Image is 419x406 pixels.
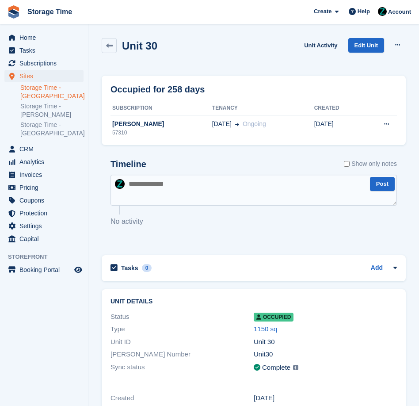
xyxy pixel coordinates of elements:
[19,70,72,82] span: Sites
[110,83,205,96] h2: Occupied for 258 days
[4,181,84,194] a: menu
[4,57,84,69] a: menu
[293,365,298,370] img: icon-info-grey-7440780725fd019a000dd9b08b2336e03edf1995a4989e88bcd33f0948082b44.svg
[19,233,72,245] span: Capital
[110,324,254,334] div: Type
[314,101,362,115] th: Created
[254,349,397,360] div: Unit30
[348,38,384,53] a: Edit Unit
[262,363,290,373] div: Complete
[20,121,84,138] a: Storage Time - [GEOGRAPHIC_DATA]
[4,31,84,44] a: menu
[254,337,397,347] div: Unit 30
[254,393,397,403] div: [DATE]
[4,70,84,82] a: menu
[358,7,370,16] span: Help
[110,337,254,347] div: Unit ID
[19,143,72,155] span: CRM
[19,194,72,207] span: Coupons
[110,349,254,360] div: [PERSON_NAME] Number
[4,44,84,57] a: menu
[19,220,72,232] span: Settings
[7,5,20,19] img: stora-icon-8386f47178a22dfd0bd8f6a31ec36ba5ce8667c1dd55bd0f319d3a0aa187defe.svg
[19,57,72,69] span: Subscriptions
[212,101,314,115] th: Tenancy
[20,84,84,100] a: Storage Time - [GEOGRAPHIC_DATA]
[8,253,88,261] span: Storefront
[371,263,383,273] a: Add
[243,120,266,127] span: Ongoing
[20,102,84,119] a: Storage Time - [PERSON_NAME]
[344,159,397,169] label: Show only notes
[378,7,387,16] img: Zain Sarwar
[19,207,72,219] span: Protection
[110,101,212,115] th: Subscription
[110,119,212,129] div: [PERSON_NAME]
[110,312,254,322] div: Status
[314,7,331,16] span: Create
[4,264,84,276] a: menu
[19,31,72,44] span: Home
[254,313,293,322] span: Occupied
[370,177,395,192] button: Post
[73,264,84,275] a: Preview store
[212,119,232,129] span: [DATE]
[4,233,84,245] a: menu
[4,143,84,155] a: menu
[314,115,362,142] td: [DATE]
[110,159,146,169] h2: Timeline
[19,264,72,276] span: Booking Portal
[388,8,411,16] span: Account
[254,325,277,333] a: 1150 sq
[24,4,76,19] a: Storage Time
[110,362,254,373] div: Sync status
[122,40,157,52] h2: Unit 30
[4,156,84,168] a: menu
[4,207,84,219] a: menu
[115,179,125,189] img: Zain Sarwar
[4,169,84,181] a: menu
[19,181,72,194] span: Pricing
[19,156,72,168] span: Analytics
[4,194,84,207] a: menu
[4,220,84,232] a: menu
[19,169,72,181] span: Invoices
[110,393,254,403] div: Created
[142,264,152,272] div: 0
[301,38,341,53] a: Unit Activity
[344,159,350,169] input: Show only notes
[110,129,212,137] div: 57310
[19,44,72,57] span: Tasks
[110,298,397,305] h2: Unit details
[110,216,397,227] p: No activity
[121,264,138,272] h2: Tasks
